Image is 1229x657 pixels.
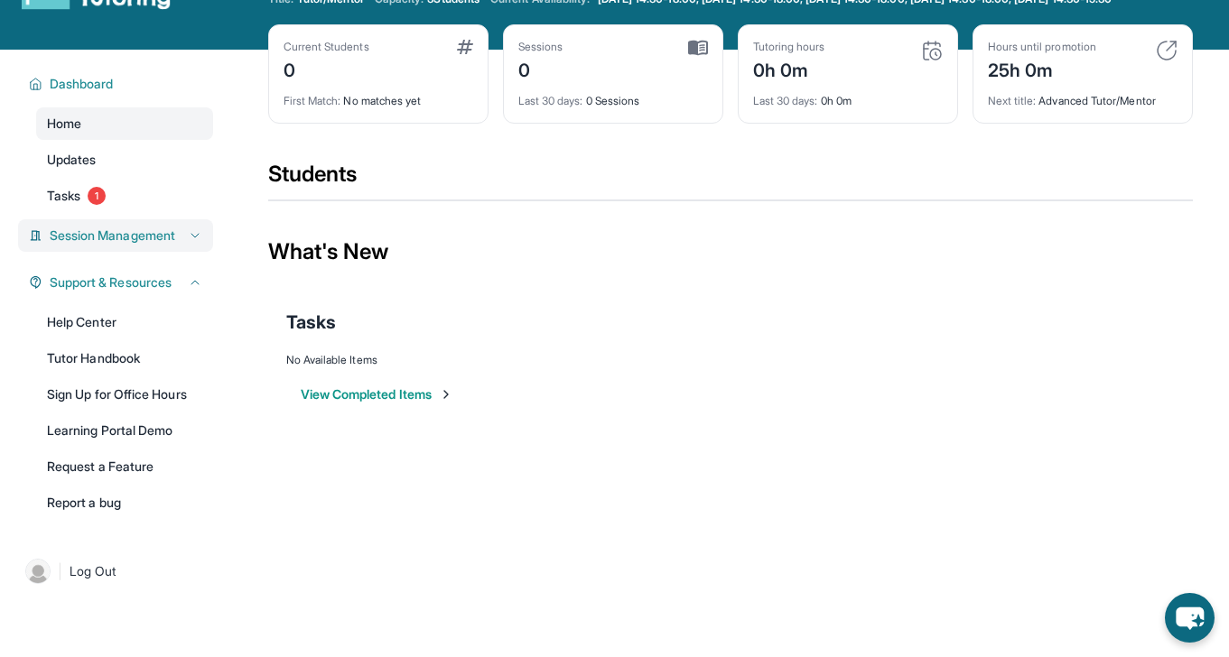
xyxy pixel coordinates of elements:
[286,310,336,335] span: Tasks
[1165,593,1215,643] button: chat-button
[36,414,213,447] a: Learning Portal Demo
[753,94,818,107] span: Last 30 days :
[50,227,175,245] span: Session Management
[284,94,341,107] span: First Match :
[457,40,473,54] img: card
[50,273,172,291] span: Support & Resources
[50,75,114,93] span: Dashboard
[18,551,213,591] a: |Log Out
[518,54,563,83] div: 0
[1156,40,1178,61] img: card
[518,94,583,107] span: Last 30 days :
[268,212,1193,291] div: What's New
[88,187,106,205] span: 1
[47,151,97,169] span: Updates
[284,83,473,108] div: No matches yet
[988,54,1096,83] div: 25h 0m
[47,115,81,133] span: Home
[36,486,213,519] a: Report a bug
[286,353,1175,367] div: No Available Items
[268,160,1193,199] div: Students
[47,187,80,205] span: Tasks
[36,306,213,338] a: Help Center
[921,40,943,61] img: card
[518,40,563,54] div: Sessions
[753,54,825,83] div: 0h 0m
[58,560,62,582] span: |
[988,83,1178,108] div: Advanced Tutor/Mentor
[36,180,213,212] a: Tasks1
[284,40,369,54] div: Current Students
[42,227,202,245] button: Session Management
[42,75,202,93] button: Dashboard
[70,562,116,580] span: Log Out
[753,40,825,54] div: Tutoring hours
[301,385,453,403] button: View Completed Items
[753,83,943,108] div: 0h 0m
[36,342,213,375] a: Tutor Handbook
[25,559,51,584] img: user-img
[688,40,708,56] img: card
[988,40,1096,54] div: Hours until promotion
[36,107,213,140] a: Home
[36,450,213,483] a: Request a Feature
[36,143,213,176] a: Updates
[36,378,213,411] a: Sign Up for Office Hours
[988,94,1037,107] span: Next title :
[42,273,202,291] button: Support & Resources
[284,54,369,83] div: 0
[518,83,708,108] div: 0 Sessions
